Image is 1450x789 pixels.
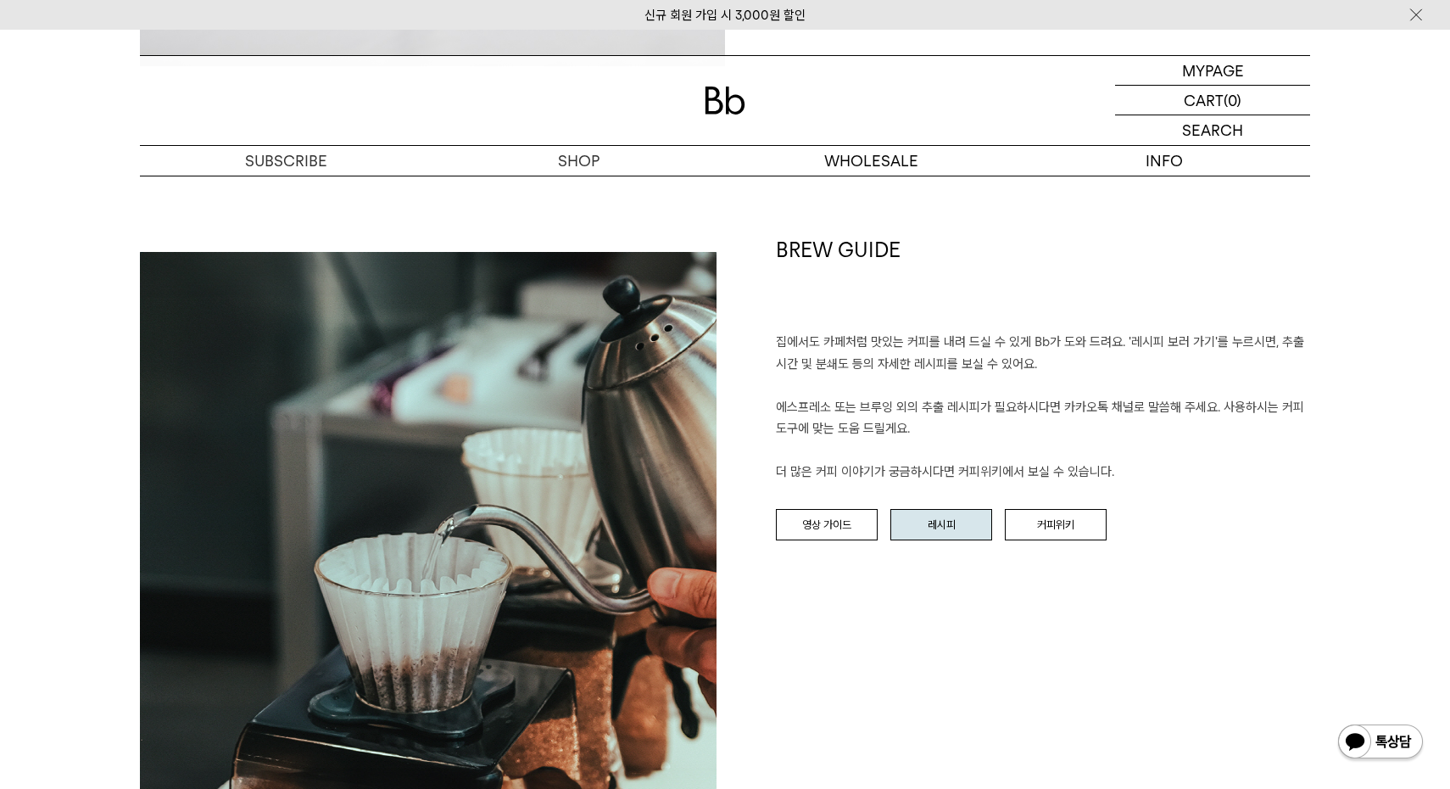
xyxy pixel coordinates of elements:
p: CART [1184,86,1224,115]
a: SUBSCRIBE [140,146,432,176]
p: WHOLESALE [725,146,1018,176]
a: 신규 회원 가입 시 3,000원 할인 [644,8,806,23]
p: SEARCH [1182,115,1243,145]
p: (0) [1224,86,1241,115]
a: 커피위키 [1005,509,1107,541]
a: SHOP [432,146,725,176]
img: 카카오톡 채널 1:1 채팅 버튼 [1336,723,1425,764]
a: CART (0) [1115,86,1310,115]
a: MYPAGE [1115,56,1310,86]
h1: BREW GUIDE [776,236,1310,333]
img: 로고 [705,87,745,115]
p: INFO [1018,146,1310,176]
p: MYPAGE [1182,56,1244,85]
a: 레시피 [890,509,992,541]
a: 영상 가이드 [776,509,878,541]
p: 집에서도 카페처럼 맛있는 커피를 내려 드실 ﻿수 있게 Bb가 도와 드려요. '레시피 보러 가기'를 누르시면, 추출 시간 및 분쇄도 등의 자세한 레시피를 보실 수 있어요. 에스... [776,332,1310,484]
